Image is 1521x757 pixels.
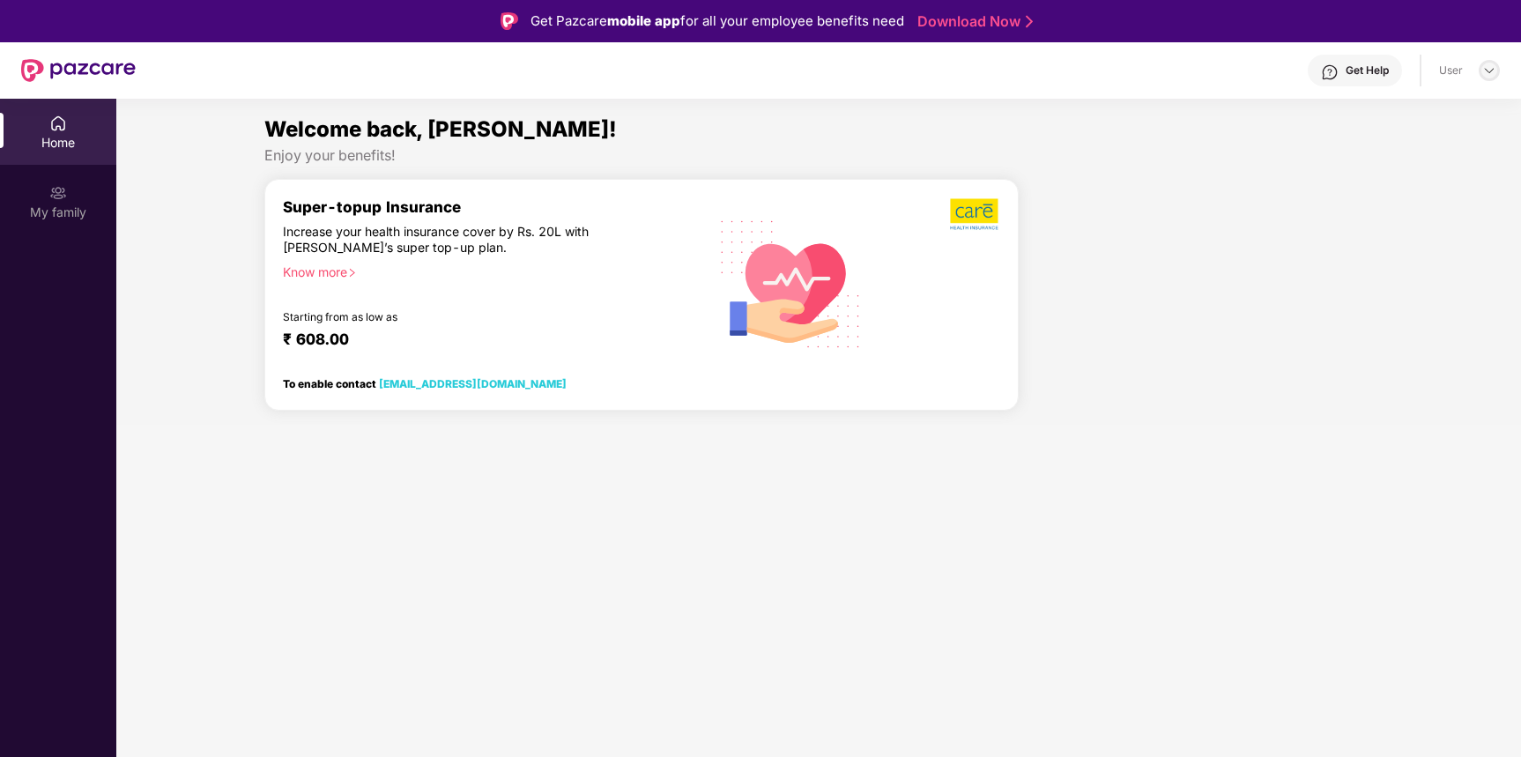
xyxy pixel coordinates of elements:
img: svg+xml;base64,PHN2ZyBpZD0iSG9tZSIgeG1sbnM9Imh0dHA6Ly93d3cudzMub3JnLzIwMDAvc3ZnIiB3aWR0aD0iMjAiIG... [49,115,67,132]
span: right [347,268,357,278]
div: Super-topup Insurance [283,197,701,216]
img: Stroke [1026,12,1033,31]
span: Welcome back, [PERSON_NAME]! [264,116,617,142]
div: ₹ 608.00 [283,330,684,351]
img: svg+xml;base64,PHN2ZyB4bWxucz0iaHR0cDovL3d3dy53My5vcmcvMjAwMC9zdmciIHhtbG5zOnhsaW5rPSJodHRwOi8vd3... [707,197,875,368]
img: svg+xml;base64,PHN2ZyBpZD0iRHJvcGRvd24tMzJ4MzIiIHhtbG5zPSJodHRwOi8vd3d3LnczLm9yZy8yMDAwL3N2ZyIgd2... [1482,63,1496,78]
img: Logo [501,12,518,30]
img: svg+xml;base64,PHN2ZyB3aWR0aD0iMjAiIGhlaWdodD0iMjAiIHZpZXdCb3g9IjAgMCAyMCAyMCIgZmlsbD0ibm9uZSIgeG... [49,184,67,202]
div: Increase your health insurance cover by Rs. 20L with [PERSON_NAME]’s super top-up plan. [283,224,626,256]
div: Know more [283,264,691,277]
a: Download Now [917,12,1028,31]
img: b5dec4f62d2307b9de63beb79f102df3.png [950,197,1000,231]
div: To enable contact [283,377,567,390]
div: Get Help [1346,63,1389,78]
strong: mobile app [607,12,680,29]
img: New Pazcare Logo [21,59,136,82]
div: User [1439,63,1463,78]
div: Enjoy your benefits! [264,146,1374,165]
img: svg+xml;base64,PHN2ZyBpZD0iSGVscC0zMngzMiIgeG1sbnM9Imh0dHA6Ly93d3cudzMub3JnLzIwMDAvc3ZnIiB3aWR0aD... [1321,63,1339,81]
div: Get Pazcare for all your employee benefits need [530,11,904,32]
a: [EMAIL_ADDRESS][DOMAIN_NAME] [379,377,567,390]
div: Starting from as low as [283,310,627,323]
